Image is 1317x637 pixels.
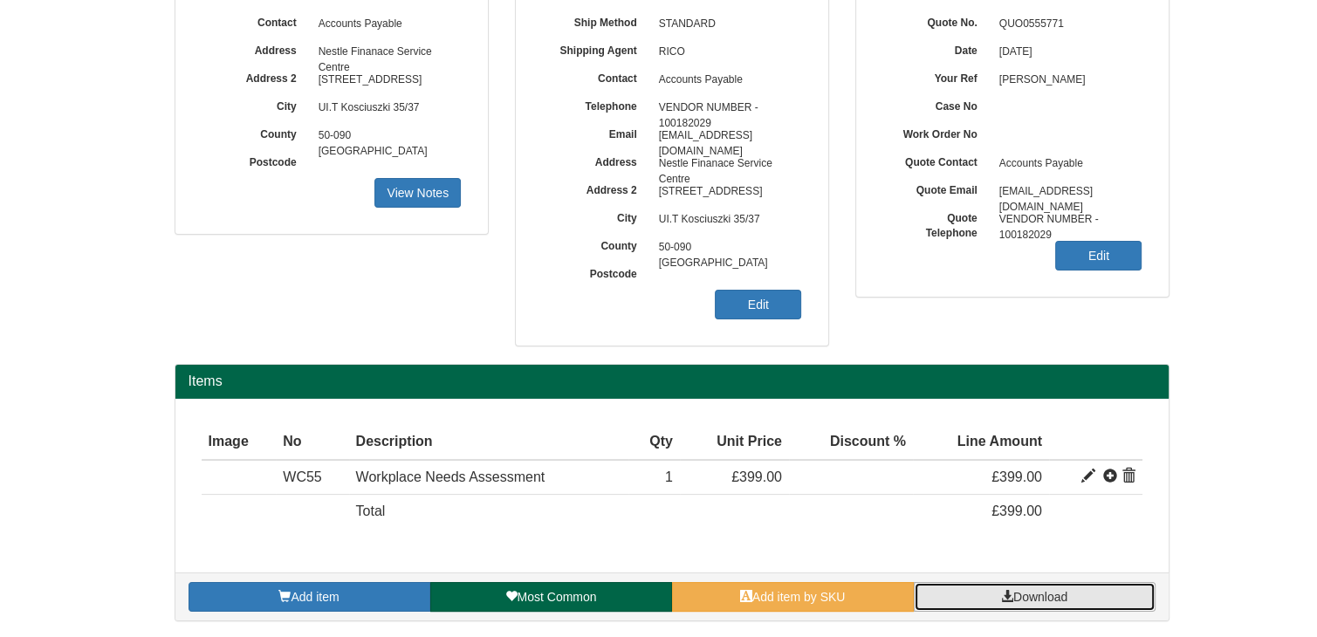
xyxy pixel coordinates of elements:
[789,425,913,460] th: Discount %
[650,150,802,178] span: Nestle Finanace Service Centre
[882,38,991,58] label: Date
[542,150,650,170] label: Address
[680,425,789,460] th: Unit Price
[991,10,1142,38] span: QUO0555771
[752,590,846,604] span: Add item by SKU
[202,150,310,170] label: Postcode
[542,10,650,31] label: Ship Method
[202,66,310,86] label: Address 2
[991,38,1142,66] span: [DATE]
[542,38,650,58] label: Shipping Agent
[189,373,1156,389] h2: Items
[1055,241,1142,271] a: Edit
[991,66,1142,94] span: [PERSON_NAME]
[202,10,310,31] label: Contact
[349,495,629,529] td: Total
[650,206,802,234] span: UI.T Kosciuszki 35/37
[914,582,1156,612] a: Download
[310,38,462,66] span: Nestle Finanace Service Centre
[882,122,991,142] label: Work Order No
[310,122,462,150] span: 50-090 [GEOGRAPHIC_DATA]
[882,10,991,31] label: Quote No.
[349,425,629,460] th: Description
[650,10,802,38] span: STANDARD
[991,178,1142,206] span: [EMAIL_ADDRESS][DOMAIN_NAME]
[356,469,545,484] span: Workplace Needs Assessment
[991,206,1142,234] span: VENDOR NUMBER - 100182029
[650,66,802,94] span: Accounts Payable
[202,425,277,460] th: Image
[202,94,310,114] label: City
[882,66,991,86] label: Your Ref
[991,469,1042,484] span: £399.00
[882,150,991,170] label: Quote Contact
[650,122,802,150] span: [EMAIL_ADDRESS][DOMAIN_NAME]
[202,122,310,142] label: County
[650,234,802,262] span: 50-090 [GEOGRAPHIC_DATA]
[882,178,991,198] label: Quote Email
[542,94,650,114] label: Telephone
[291,590,339,604] span: Add item
[517,590,596,604] span: Most Common
[882,206,991,241] label: Quote Telephone
[882,94,991,114] label: Case No
[374,178,461,208] a: View Notes
[731,469,782,484] span: £399.00
[542,262,650,282] label: Postcode
[310,10,462,38] span: Accounts Payable
[650,38,802,66] span: RICO
[276,460,348,495] td: WC55
[650,178,802,206] span: [STREET_ADDRESS]
[665,469,673,484] span: 1
[542,122,650,142] label: Email
[628,425,680,460] th: Qty
[542,178,650,198] label: Address 2
[542,234,650,254] label: County
[913,425,1049,460] th: Line Amount
[715,290,801,319] a: Edit
[542,66,650,86] label: Contact
[310,66,462,94] span: [STREET_ADDRESS]
[1013,590,1067,604] span: Download
[276,425,348,460] th: No
[542,206,650,226] label: City
[310,94,462,122] span: UI.T Kosciuszki 35/37
[202,38,310,58] label: Address
[991,503,1042,518] span: £399.00
[991,150,1142,178] span: Accounts Payable
[650,94,802,122] span: VENDOR NUMBER - 100182029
